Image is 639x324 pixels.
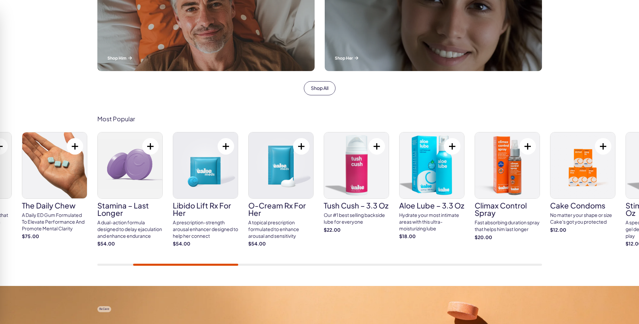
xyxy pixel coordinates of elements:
[324,212,389,225] div: Our #1 best selling backside lube for everyone
[22,132,87,239] a: The Daily Chew The Daily Chew A Daily ED Gum Formulated To Elevate Performance And Promote Mental...
[22,132,87,198] img: The Daily Chew
[324,202,389,209] h3: Tush Cush – 3.3 oz
[22,212,87,232] div: A Daily ED Gum Formulated To Elevate Performance And Promote Mental Clarity
[248,202,314,217] h3: O-Cream Rx for Her
[97,132,163,247] a: Stamina – Last Longer Stamina – Last Longer A dual-action formula designed to delay ejaculation a...
[173,202,238,217] h3: Libido Lift Rx For Her
[249,132,313,198] img: O-Cream Rx for Her
[97,202,163,217] h3: Stamina – Last Longer
[324,227,389,233] strong: $22.00
[173,132,238,198] img: Libido Lift Rx For Her
[97,219,163,239] div: A dual-action formula designed to delay ejaculation and enhance endurance
[22,202,87,209] h3: The Daily Chew
[400,132,464,198] img: Aloe Lube – 3.3 oz
[173,219,238,239] div: A prescription-strength arousal enhancer designed to help her connect
[107,55,305,61] p: Shop Him
[475,132,540,198] img: Climax Control Spray
[550,202,615,209] h3: Cake Condoms
[335,55,532,61] p: Shop Her
[475,132,540,240] a: Climax Control Spray Climax Control Spray Fast absorbing duration spray that helps him last longe...
[324,132,389,198] img: Tush Cush – 3.3 oz
[399,212,465,232] div: Hydrate your most intimate areas with this ultra-moisturizing lube
[324,132,389,233] a: Tush Cush – 3.3 oz Tush Cush – 3.3 oz Our #1 best selling backside lube for everyone $22.00
[248,132,314,247] a: O-Cream Rx for Her O-Cream Rx for Her A topical prescription formulated to enhance arousal and se...
[399,233,465,240] strong: $18.00
[399,132,465,239] a: Aloe Lube – 3.3 oz Aloe Lube – 3.3 oz Hydrate your most intimate areas with this ultra-moisturizi...
[98,132,162,198] img: Stamina – Last Longer
[550,132,615,198] img: Cake Condoms
[550,227,615,233] strong: $12.00
[22,233,87,240] strong: $75.00
[97,306,111,312] span: Rx Care
[248,219,314,239] div: A topical prescription formulated to enhance arousal and sensitivity
[550,212,615,225] div: No matter your shape or size Cake's got you protected
[304,81,336,95] a: Shop All
[248,240,314,247] strong: $54.00
[475,219,540,232] div: Fast absorbing duration spray that helps him last longer
[550,132,615,233] a: Cake Condoms Cake Condoms No matter your shape or size Cake's got you protected $12.00
[173,132,238,247] a: Libido Lift Rx For Her Libido Lift Rx For Her A prescription-strength arousal enhancer designed t...
[399,202,465,209] h3: Aloe Lube – 3.3 oz
[97,240,163,247] strong: $54.00
[475,202,540,217] h3: Climax Control Spray
[173,240,238,247] strong: $54.00
[475,234,540,241] strong: $20.00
